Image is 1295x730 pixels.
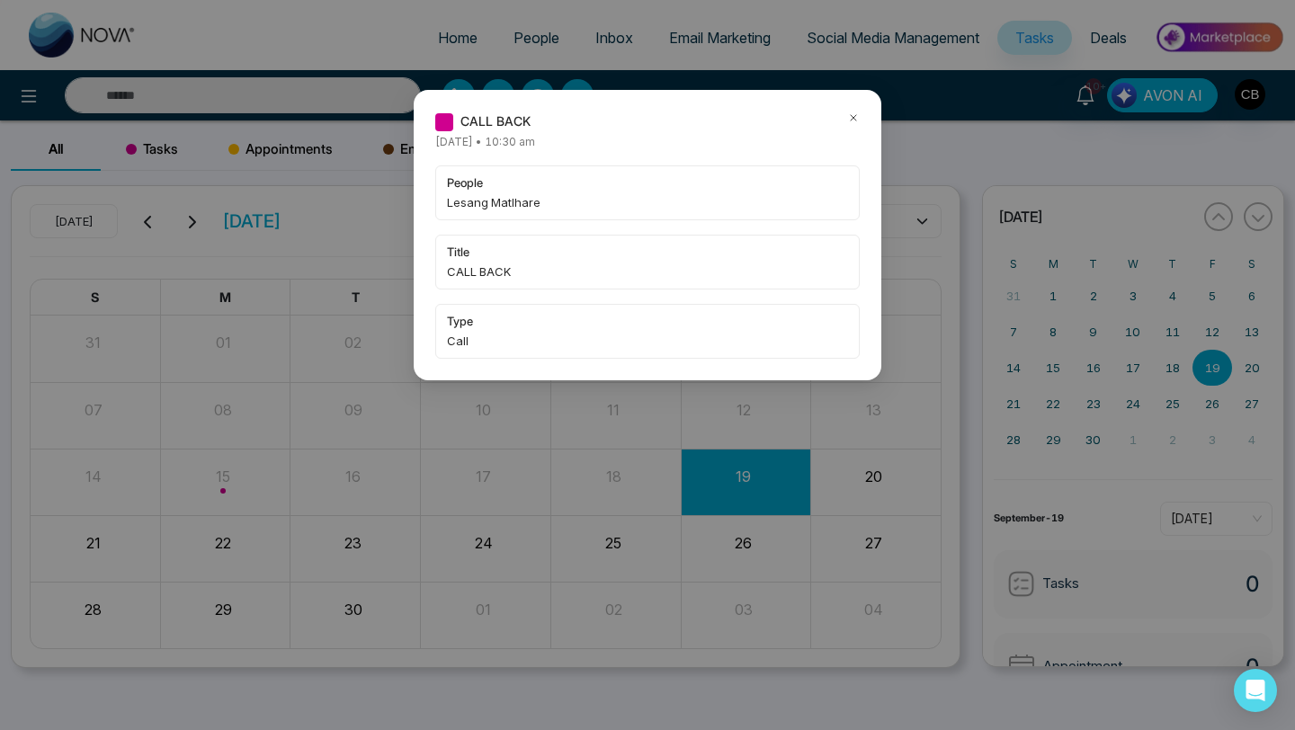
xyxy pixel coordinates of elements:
[447,174,848,191] span: people
[460,111,531,131] span: CALL BACK
[447,243,848,261] span: title
[435,135,535,148] span: [DATE] • 10:30 am
[447,193,848,211] span: Lesang Matlhare
[447,263,848,280] span: CALL BACK
[447,332,848,350] span: Call
[1234,669,1277,712] div: Open Intercom Messenger
[447,312,848,330] span: type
